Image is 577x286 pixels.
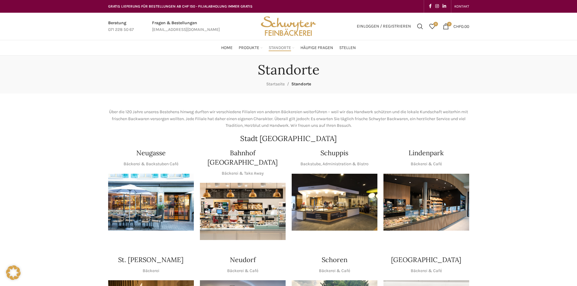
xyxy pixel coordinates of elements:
span: Häufige Fragen [300,45,333,51]
a: Produkte [239,42,263,54]
h4: St. [PERSON_NAME] [118,255,184,265]
h4: Lindenpark [409,148,444,158]
span: Home [221,45,233,51]
div: Main navigation [105,42,472,54]
h4: Neudorf [230,255,256,265]
h4: Schoren [322,255,347,265]
a: Standorte [269,42,294,54]
div: 1 / 1 [200,183,286,240]
a: Linkedin social link [441,2,448,11]
a: Home [221,42,233,54]
h4: [GEOGRAPHIC_DATA] [391,255,461,265]
span: 0 [433,22,438,26]
h1: Standorte [258,62,320,78]
a: 0 [426,20,438,32]
div: 1 / 1 [383,174,469,231]
img: Neugasse [108,174,194,231]
span: Standorte [269,45,291,51]
p: Über die 120 Jahre unseres Bestehens hinweg durften wir verschiedene Filialen von anderen Bäckere... [108,109,469,129]
p: Bäckerei & Café [227,268,258,274]
p: Bäckerei & Café [411,161,442,167]
p: Bäckerei & Café [411,268,442,274]
img: Bäckerei Schwyter [259,13,318,40]
a: Instagram social link [433,2,441,11]
p: Bäckerei [143,268,159,274]
p: Backstube, Administration & Bistro [300,161,369,167]
img: 150130-Schwyter-013 [292,174,377,231]
span: Einloggen / Registrieren [357,24,411,28]
h4: Bahnhof [GEOGRAPHIC_DATA] [200,148,286,167]
div: Meine Wunschliste [426,20,438,32]
p: Bäckerei & Backstuben Café [124,161,178,167]
span: 0 [447,22,452,26]
a: Einloggen / Registrieren [354,20,414,32]
a: Infobox link [108,20,134,33]
span: Stellen [339,45,356,51]
bdi: 0.00 [453,24,469,29]
a: Häufige Fragen [300,42,333,54]
p: Bäckerei & Take Away [222,170,264,177]
h4: Neugasse [136,148,166,158]
h2: Stadt [GEOGRAPHIC_DATA] [108,135,469,142]
span: Standorte [291,81,311,87]
img: 017-e1571925257345 [383,174,469,231]
span: KONTAKT [454,4,469,8]
div: 1 / 1 [108,174,194,231]
div: 1 / 1 [292,174,377,231]
a: Infobox link [152,20,220,33]
a: Site logo [259,23,318,28]
a: Startseite [266,81,285,87]
a: Suchen [414,20,426,32]
div: Secondary navigation [451,0,472,12]
span: GRATIS LIEFERUNG FÜR BESTELLUNGEN AB CHF 150 - FILIALABHOLUNG IMMER GRATIS [108,4,253,8]
img: Bahnhof St. Gallen [200,183,286,240]
a: Stellen [339,42,356,54]
a: 0 CHF0.00 [440,20,472,32]
span: CHF [453,24,461,29]
span: Produkte [239,45,259,51]
a: KONTAKT [454,0,469,12]
p: Bäckerei & Café [319,268,350,274]
h4: Schuppis [320,148,348,158]
a: Facebook social link [427,2,433,11]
